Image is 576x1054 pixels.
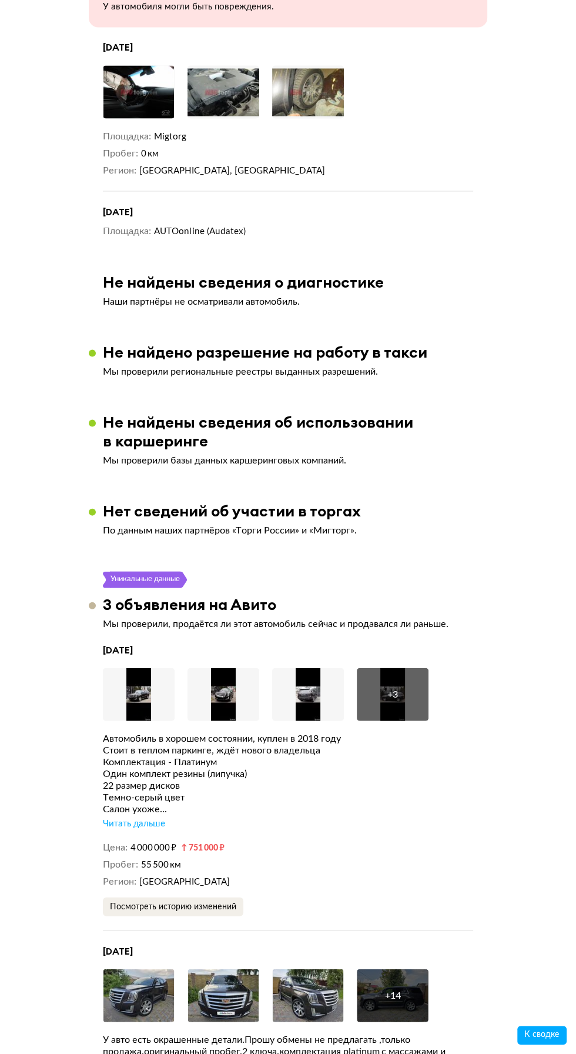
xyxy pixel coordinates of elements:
span: К сводке [524,1030,560,1039]
span: AUTOonline (Audatex) [154,226,246,235]
h3: Не найдены сведения о диагностике [103,272,384,291]
div: + 14 [385,989,401,1001]
span: 55 500 км [141,860,181,869]
h4: [DATE] [103,41,473,54]
p: По данным наших партнёров «Торги России» и «Мигторг». [103,524,473,536]
div: Один комплект резины (липучка) [103,768,473,779]
p: У автомобиля могли быть повреждения. [103,1,473,13]
div: Автомобиль в хорошем состоянии, куплен в 2018 году [103,732,473,744]
dt: Площадка [103,130,151,142]
img: Car Photo [103,668,175,721]
dt: Регион [103,875,136,888]
div: Комплектация - Платинум [103,756,473,768]
img: Car Photo [272,65,344,118]
div: Темно-серый цвет [103,791,473,803]
p: Мы проверили, продаётся ли этот автомобиль сейчас и продавался ли раньше. [103,618,473,629]
dt: Регион [103,164,136,176]
div: + 3 [387,688,398,700]
small: 751 000 ₽ [181,843,225,852]
h3: 3 объявления на Авито [103,595,276,613]
button: К сводке [517,1026,567,1045]
p: Наши партнёры не осматривали автомобиль. [103,295,473,307]
img: Car Photo [272,668,344,721]
span: Посмотреть историю изменений [110,902,236,910]
dt: Пробег [103,147,138,159]
h4: [DATE] [103,643,473,656]
div: 22 размер дисков [103,779,473,791]
dt: Пробег [103,858,138,870]
div: Читать дальше [103,818,165,829]
h3: Нет сведений об участии в торгах [103,501,361,519]
div: Салон ухоже... [103,803,473,815]
h4: [DATE] [103,205,473,218]
dt: Площадка [103,225,151,237]
span: 0 км [141,149,159,158]
div: Стоит в теплом паркинге, ждёт нового владельца [103,744,473,756]
div: Уникальные данные [110,571,180,588]
span: [GEOGRAPHIC_DATA] [139,877,230,886]
h3: Не найдены сведения об использовании в каршеринге [103,412,487,449]
img: Car Photo [103,65,175,118]
span: Migtorg [154,132,186,141]
img: Car Photo [103,969,175,1022]
button: Посмотреть историю изменений [103,897,243,916]
span: 4 000 000 ₽ [130,843,176,852]
h3: Не найдено разрешение на работу в такси [103,342,427,361]
p: Мы проверили базы данных каршеринговых компаний. [103,454,473,466]
img: Car Photo [187,668,259,721]
img: Car Photo [187,969,259,1022]
p: Мы проверили региональные реестры выданных разрешений. [103,365,473,377]
img: Car Photo [187,65,259,118]
span: [GEOGRAPHIC_DATA], [GEOGRAPHIC_DATA] [139,166,325,175]
h4: [DATE] [103,945,473,957]
dt: Цена [103,841,128,853]
img: Car Photo [272,969,344,1022]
